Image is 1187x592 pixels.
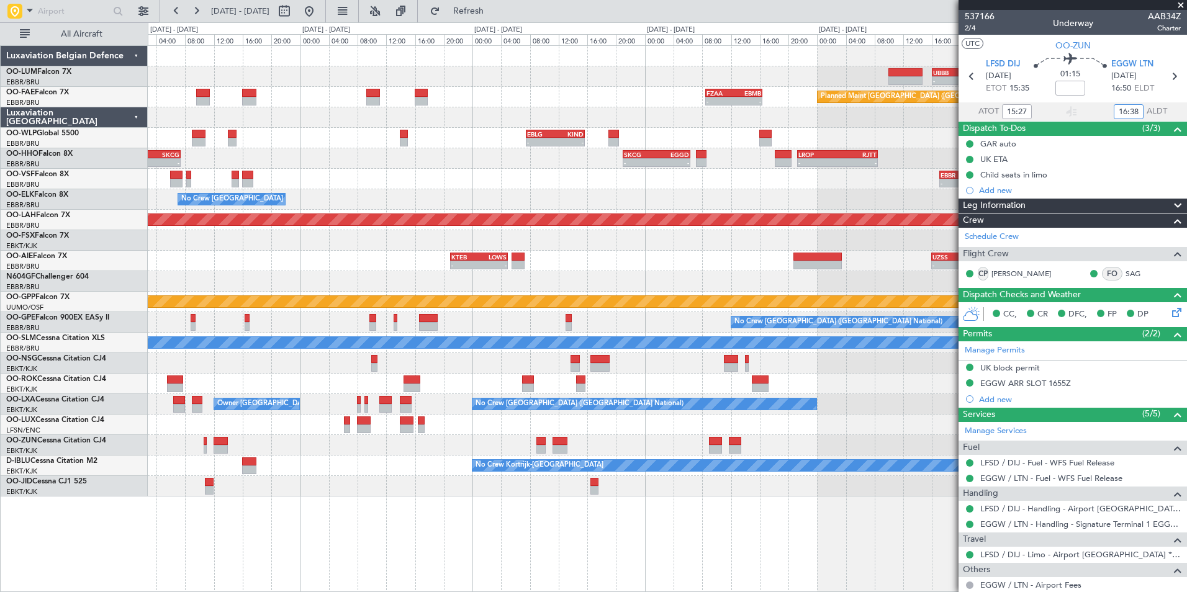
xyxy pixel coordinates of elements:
[6,375,106,383] a: OO-ROKCessna Citation CJ4
[645,34,674,45] div: 00:00
[798,159,837,166] div: -
[6,416,104,424] a: OO-LUXCessna Citation CJ4
[150,25,198,35] div: [DATE] - [DATE]
[1102,267,1122,280] div: FO
[474,25,522,35] div: [DATE] - [DATE]
[6,200,40,210] a: EBBR/BRU
[731,34,760,45] div: 12:00
[702,34,731,45] div: 08:00
[6,334,105,342] a: OO-SLMCessna Citation XLS
[798,151,837,158] div: LROP
[146,151,180,158] div: SKCG
[479,261,507,269] div: -
[1142,327,1160,340] span: (2/2)
[963,563,990,577] span: Others
[479,253,507,261] div: LOWS
[424,1,499,21] button: Refresh
[6,457,30,465] span: D-IBLU
[991,268,1051,279] a: [PERSON_NAME]
[6,416,35,424] span: OO-LUX
[965,425,1027,437] a: Manage Services
[6,323,40,333] a: EBBR/BRU
[932,34,960,45] div: 16:00
[501,34,530,45] div: 04:00
[1068,308,1087,321] span: DFC,
[451,253,479,261] div: KTEB
[1108,308,1117,321] span: FP
[6,396,104,403] a: OO-LXACessna Citation CJ4
[6,446,37,455] a: EBKT/KJK
[1148,10,1181,23] span: AAB34Z
[6,273,35,280] span: N604GF
[6,467,37,476] a: EBKT/KJK
[624,151,657,158] div: SKCG
[156,34,185,45] div: 04:00
[980,457,1114,468] a: LFSD / DIJ - Fuel - WFS Fuel Release
[32,30,131,38] span: All Aircraft
[6,385,37,394] a: EBKT/KJK
[1003,308,1017,321] span: CC,
[624,159,657,166] div: -
[386,34,415,45] div: 12:00
[444,34,472,45] div: 20:00
[980,362,1040,373] div: UK block permit
[6,253,33,260] span: OO-AIE
[963,487,998,501] span: Handling
[6,364,37,374] a: EBKT/KJK
[1126,268,1153,279] a: SAG
[978,267,988,280] div: CP
[555,130,583,138] div: KIND
[932,253,959,261] div: UZSS
[674,34,702,45] div: 04:00
[1111,58,1153,71] span: EGGW LTN
[980,138,1016,149] div: GAR auto
[817,34,846,45] div: 00:00
[6,344,40,353] a: EBBR/BRU
[837,151,877,158] div: RJTT
[963,247,1009,261] span: Flight Crew
[706,89,734,97] div: FZAA
[734,97,761,105] div: -
[819,25,867,35] div: [DATE] - [DATE]
[587,34,616,45] div: 16:00
[6,253,67,260] a: OO-AIEFalcon 7X
[6,303,43,312] a: UUMO/OSF
[657,159,690,166] div: -
[6,405,37,415] a: EBKT/KJK
[986,58,1021,71] span: LFSD DIJ
[6,355,106,362] a: OO-NSGCessna Citation CJ4
[6,212,70,219] a: OO-LAHFalcon 7X
[1111,70,1137,83] span: [DATE]
[932,261,959,269] div: -
[760,34,788,45] div: 16:00
[6,375,37,383] span: OO-ROK
[271,34,300,45] div: 20:00
[941,171,976,179] div: EBBR
[6,89,35,96] span: OO-FAE
[875,34,903,45] div: 08:00
[6,282,40,292] a: EBBR/BRU
[980,378,1071,388] div: EGGW ARR SLOT 1655Z
[1055,39,1091,52] span: OO-ZUN
[358,34,386,45] div: 08:00
[734,89,761,97] div: EBMB
[243,34,271,45] div: 16:00
[6,150,73,158] a: OO-HHOFalcon 8X
[6,78,40,87] a: EBBR/BRU
[965,10,995,23] span: 537166
[903,34,932,45] div: 12:00
[530,34,559,45] div: 08:00
[6,294,70,301] a: OO-GPPFalcon 7X
[555,138,583,146] div: -
[1114,104,1144,119] input: --:--
[6,478,32,485] span: OO-JID
[6,273,89,280] a: N604GFChallenger 604
[6,171,69,178] a: OO-VSFFalcon 8X
[6,89,69,96] a: OO-FAEFalcon 7X
[6,221,40,230] a: EBBR/BRU
[6,130,37,137] span: OO-WLP
[657,151,690,158] div: EGGD
[6,437,106,444] a: OO-ZUNCessna Citation CJ4
[6,98,40,107] a: EBBR/BRU
[965,23,995,34] span: 2/4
